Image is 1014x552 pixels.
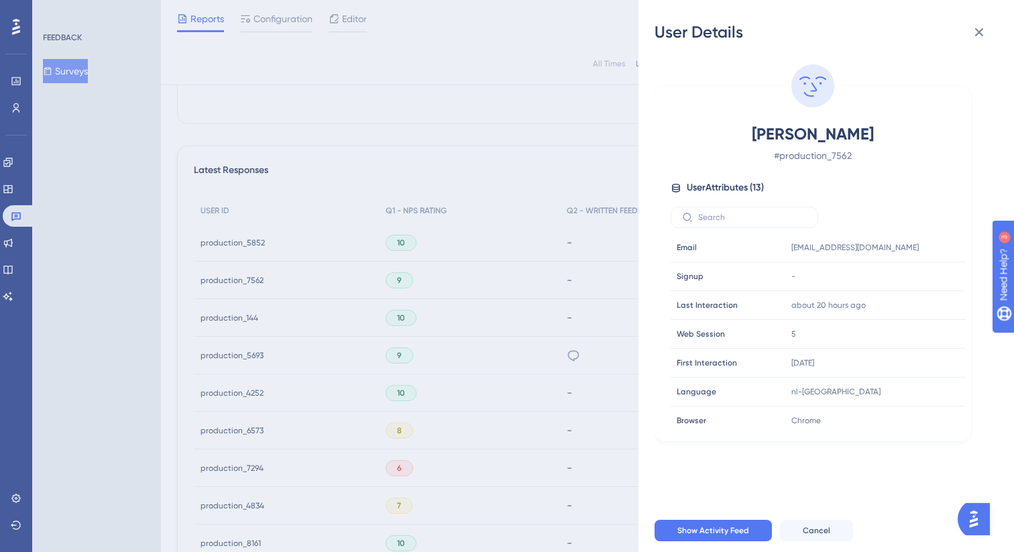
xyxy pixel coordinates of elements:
[791,415,821,426] span: Chrome
[698,213,807,222] input: Search
[93,7,97,17] div: 3
[677,386,716,397] span: Language
[791,271,795,282] span: -
[32,3,84,19] span: Need Help?
[791,329,796,339] span: 5
[677,525,749,536] span: Show Activity Feed
[791,386,881,397] span: nl-[GEOGRAPHIC_DATA]
[958,499,998,539] iframe: UserGuiding AI Assistant Launcher
[687,180,764,196] span: User Attributes ( 13 )
[677,415,706,426] span: Browser
[677,329,725,339] span: Web Session
[791,300,866,310] time: about 20 hours ago
[677,357,737,368] span: First Interaction
[803,525,830,536] span: Cancel
[780,520,853,541] button: Cancel
[655,21,998,43] div: User Details
[791,242,919,253] span: [EMAIL_ADDRESS][DOMAIN_NAME]
[677,300,738,311] span: Last Interaction
[695,148,931,164] span: # production_7562
[791,358,814,368] time: [DATE]
[655,520,772,541] button: Show Activity Feed
[695,123,931,145] span: [PERSON_NAME]
[677,271,703,282] span: Signup
[677,242,697,253] span: Email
